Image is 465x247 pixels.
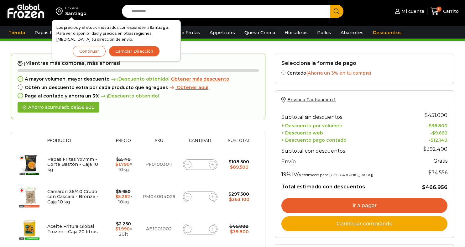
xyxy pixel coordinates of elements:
img: address-field-icon.svg [56,6,65,17]
span: Enviar a Facturacion 1 [287,97,336,102]
span: $ [229,223,232,229]
span: $ [431,137,433,143]
span: $ [228,159,231,165]
a: Abarrotes [337,27,367,39]
span: (Ahorra un 3% en tu compra) [306,70,371,76]
strong: Gratis [433,158,447,164]
a: Aceite Fritura Global Frozen – Caja 20 litros [47,223,98,234]
div: Enviar a [65,6,86,10]
h2: Selecciona la forma de pago [281,60,447,66]
span: $ [423,146,426,152]
div: Paga al contado y ahorra un 3% [18,93,259,99]
span: $ [116,189,119,194]
span: $ [432,130,435,136]
span: $ [116,156,119,162]
bdi: 392.400 [423,146,447,152]
input: Product quantity [196,160,205,169]
a: Pollos [314,27,334,39]
p: Los precios y el stock mostrados corresponden a . Para ver disponibilidad y precios en otras regi... [56,24,176,43]
td: AB1001002 [139,213,179,245]
span: $ [76,104,79,110]
th: Subtotal con descuentos [281,143,408,155]
a: Appetizers [206,27,238,39]
span: $ [229,197,232,202]
a: 11 Carrito [431,4,459,19]
bdi: 466.956 [422,184,447,190]
input: Product quantity [196,192,205,201]
button: Continuar [73,46,106,57]
label: Contado [281,69,447,76]
bdi: 2.250 [116,221,131,227]
th: Cantidad [179,138,222,148]
a: Camarón 36/40 Crudo con Cáscara - Bronze - Caja 10 kg [47,189,98,205]
span: $ [116,221,119,227]
a: Ir a pagar [281,198,447,213]
bdi: 5.950 [116,189,131,194]
td: - [408,129,447,136]
th: Producto [44,138,107,148]
h2: ¡Mientras más compras, más ahorras! [18,60,259,66]
bdi: 45.000 [229,223,248,229]
a: Obtener aqui [168,85,208,90]
td: PM04004029 [139,181,179,213]
span: $ [115,161,118,167]
button: Cambiar Dirección [109,46,160,57]
span: $ [228,191,231,197]
th: Subtotal sin descuentos [281,109,408,121]
span: ¡Descuento obtenido! [99,93,159,99]
bdi: 1.790 [115,161,130,167]
td: - [408,136,447,143]
div: Obtén un descuento extra por cada producto que agregues [18,85,259,90]
span: Carrito [441,8,459,14]
th: Total estimado con descuentos [281,179,408,191]
a: Papas Fritas 7x7mm - Corte Bastón - Caja 10 kg [47,156,98,173]
span: 74.556 [428,170,447,176]
bdi: 89.500 [230,164,248,170]
th: Sku [139,138,179,148]
span: $ [429,123,431,129]
input: Product quantity [196,225,205,234]
bdi: 9.660 [432,130,447,136]
td: × 20lt [107,213,139,245]
a: Queso Crema [241,27,278,39]
td: × 10kg [107,148,139,181]
span: 11 [436,7,441,12]
a: Papas Fritas [31,27,66,39]
span: $ [428,170,431,176]
span: Obtener aqui [177,85,208,90]
bdi: 5.262 [115,194,130,199]
bdi: 2.170 [116,156,131,162]
bdi: 451.000 [425,112,447,118]
strong: Santiago [149,25,168,30]
td: PF01003011 [139,148,179,181]
th: Precio [107,138,139,148]
span: ¡Descuento obtenido! [110,76,170,82]
a: Tienda [5,27,28,39]
bdi: 39.800 [230,229,249,234]
span: Mi cuenta [400,8,424,14]
a: Mi cuenta [393,5,424,18]
th: + Descuento web [281,129,408,136]
a: Continuar comprando [281,216,447,231]
th: + Descuento por volumen [281,122,408,129]
span: $ [115,194,118,199]
th: Subtotal [222,138,256,148]
div: Ahorro acumulado de [18,102,99,113]
span: $ [422,184,426,190]
th: + Descuento pago contado [281,136,408,143]
a: Hortalizas [281,27,311,39]
bdi: 297.500 [228,191,249,197]
bdi: 12.140 [431,137,447,143]
div: Santiago [65,10,86,17]
th: Envío [281,155,408,166]
span: $ [230,229,233,234]
a: Pulpa de Frutas [161,27,203,39]
bdi: 108.500 [228,159,249,165]
span: $ [115,226,118,232]
td: × 10kg [107,181,139,213]
small: (estimado para [GEOGRAPHIC_DATA]) [300,172,373,177]
a: Enviar a Facturacion 1 [281,97,336,102]
a: Descuentos [370,27,405,39]
th: 19% IVA [281,166,408,179]
bdi: 1.990 [115,226,130,232]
